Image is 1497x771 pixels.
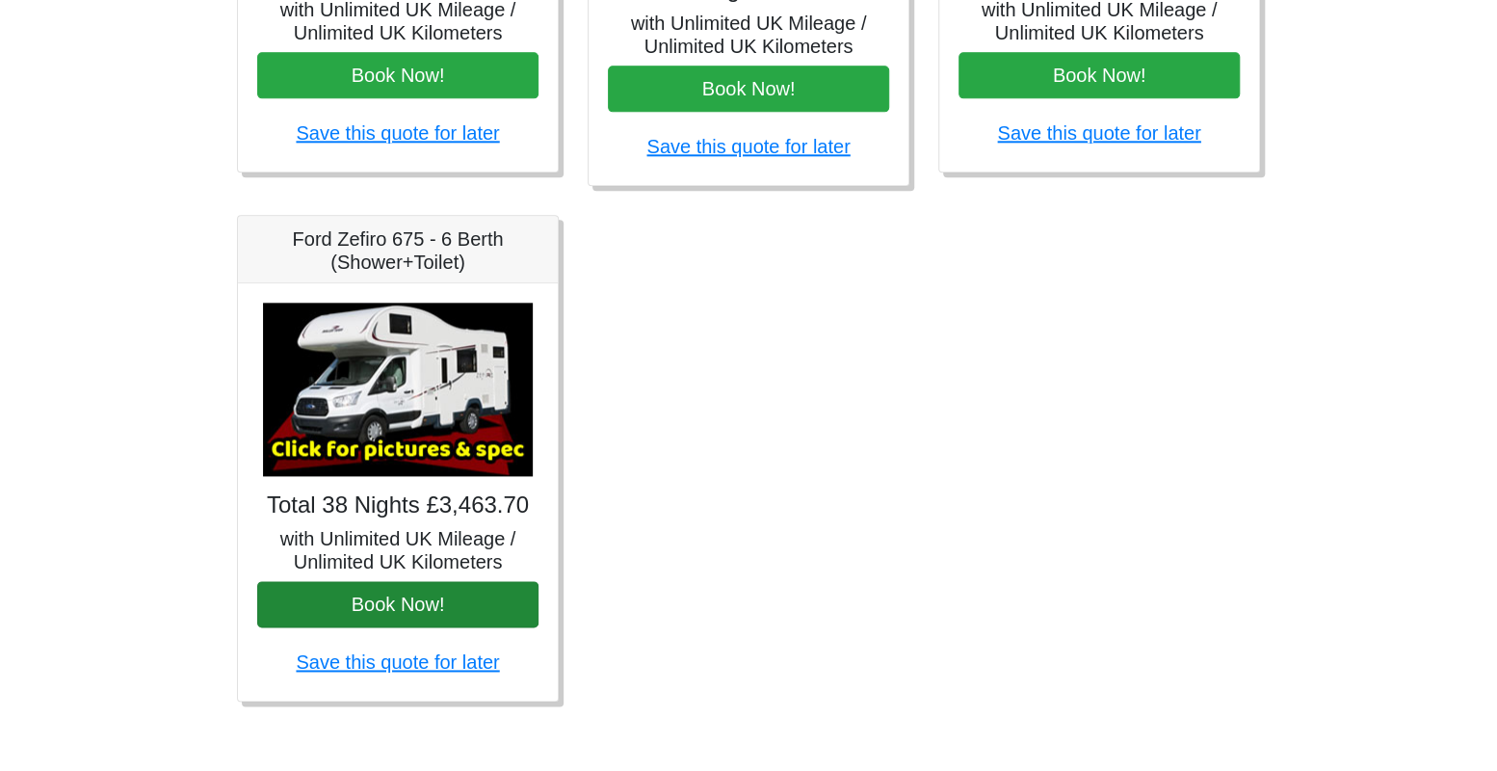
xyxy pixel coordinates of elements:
img: Ford Zefiro 675 - 6 Berth (Shower+Toilet) [263,303,533,476]
h5: with Unlimited UK Mileage / Unlimited UK Kilometers [608,12,889,58]
a: Save this quote for later [646,136,850,157]
a: Save this quote for later [997,122,1200,144]
h5: with Unlimited UK Mileage / Unlimited UK Kilometers [257,527,538,573]
button: Book Now! [257,581,538,627]
a: Save this quote for later [296,651,499,673]
button: Book Now! [608,66,889,112]
a: Save this quote for later [296,122,499,144]
h5: Ford Zefiro 675 - 6 Berth (Shower+Toilet) [257,227,538,274]
button: Book Now! [959,52,1240,98]
button: Book Now! [257,52,538,98]
h4: Total 38 Nights £3,463.70 [257,492,538,519]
